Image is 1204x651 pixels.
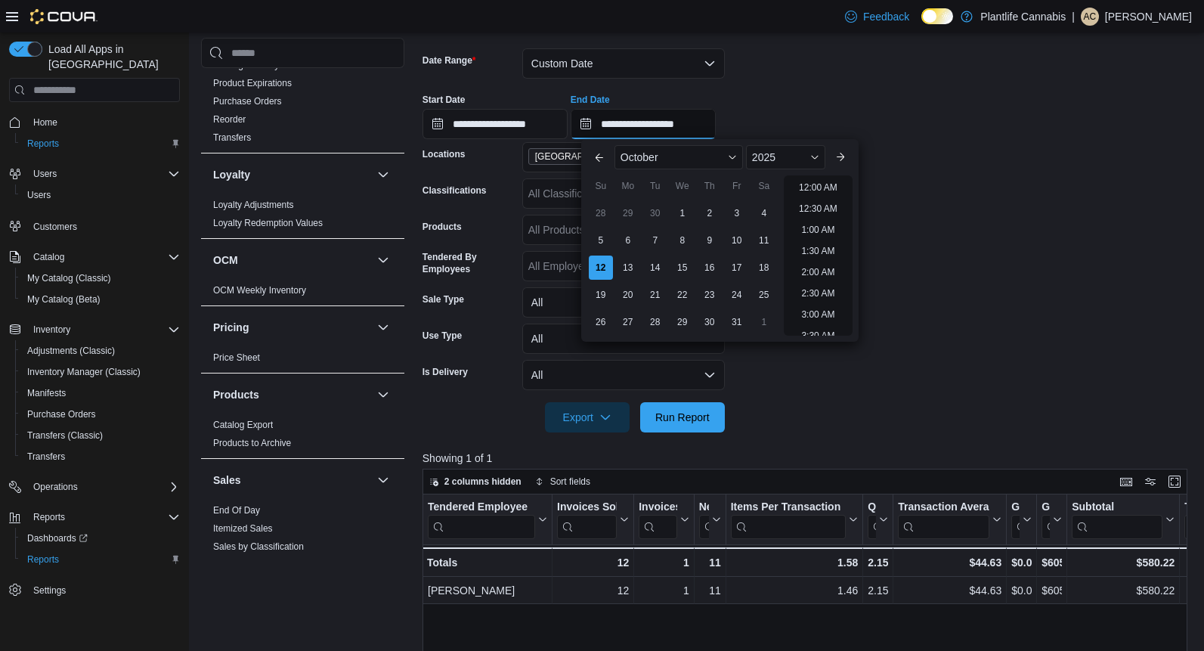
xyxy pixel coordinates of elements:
[752,228,776,253] div: day-11
[374,166,392,184] button: Loyalty
[213,167,371,182] button: Loyalty
[9,105,180,640] nav: Complex example
[746,145,825,169] div: Button. Open the year selector. 2025 is currently selected.
[27,272,111,284] span: My Catalog (Classic)
[698,201,722,225] div: day-2
[795,263,840,281] li: 2:00 AM
[21,290,180,308] span: My Catalog (Beta)
[21,135,180,153] span: Reports
[1072,581,1175,600] div: $580.22
[554,402,621,432] span: Export
[27,451,65,463] span: Transfers
[21,448,71,466] a: Transfers
[616,310,640,334] div: day-27
[21,384,72,402] a: Manifests
[21,426,180,445] span: Transfers (Classic)
[374,318,392,336] button: Pricing
[213,113,246,126] span: Reorder
[795,327,840,345] li: 3:30 AM
[213,217,323,229] span: Loyalty Redemption Values
[30,9,97,24] img: Cova
[213,200,294,210] a: Loyalty Adjustments
[213,114,246,125] a: Reorder
[422,330,462,342] label: Use Type
[27,581,72,600] a: Settings
[213,352,260,363] a: Price Sheet
[898,501,1001,539] button: Transaction Average
[725,310,749,334] div: day-31
[3,111,186,133] button: Home
[213,78,292,88] a: Product Expirations
[213,505,260,516] a: End Of Day
[868,501,888,539] button: Qty Per Transaction
[213,218,323,228] a: Loyalty Redemption Values
[21,135,65,153] a: Reports
[213,320,371,335] button: Pricing
[698,283,722,307] div: day-23
[33,251,64,263] span: Catalog
[27,321,180,339] span: Inventory
[27,345,115,357] span: Adjustments (Classic)
[201,281,404,305] div: OCM
[639,501,676,515] div: Invoices Ref
[33,221,77,233] span: Customers
[423,473,528,491] button: 2 columns hidden
[589,174,613,198] div: Su
[616,174,640,198] div: Mo
[643,283,667,307] div: day-21
[21,342,121,360] a: Adjustments (Classic)
[15,268,186,289] button: My Catalog (Classic)
[587,200,778,336] div: October, 2025
[557,581,629,600] div: 12
[27,165,180,183] span: Users
[752,174,776,198] div: Sa
[921,24,922,25] span: Dark Mode
[422,109,568,139] input: Press the down key to open a popover containing a calendar.
[15,184,186,206] button: Users
[422,184,487,197] label: Classifications
[213,132,251,143] a: Transfers
[730,553,858,572] div: 1.58
[670,256,695,280] div: day-15
[784,175,853,336] ul: Time
[557,501,629,539] button: Invoices Sold
[428,501,547,539] button: Tendered Employee
[795,221,840,239] li: 1:00 AM
[863,9,909,24] span: Feedback
[27,508,71,526] button: Reports
[213,96,282,107] a: Purchase Orders
[27,248,180,266] span: Catalog
[616,256,640,280] div: day-13
[1072,501,1175,539] button: Subtotal
[422,148,466,160] label: Locations
[725,228,749,253] div: day-10
[213,387,371,402] button: Products
[698,501,720,539] button: Net Sold
[15,133,186,154] button: Reports
[33,116,57,129] span: Home
[643,228,667,253] div: day-7
[374,471,392,489] button: Sales
[27,189,51,201] span: Users
[1011,501,1032,539] button: Gift Cards
[643,256,667,280] div: day-14
[898,501,989,539] div: Transaction Average
[15,446,186,467] button: Transfers
[27,293,101,305] span: My Catalog (Beta)
[1072,501,1162,515] div: Subtotal
[21,529,94,547] a: Dashboards
[699,581,721,600] div: 11
[213,541,304,552] a: Sales by Classification
[15,425,186,446] button: Transfers (Classic)
[528,148,672,165] span: Fort McMurray - Eagle Ridge
[27,216,180,235] span: Customers
[27,581,180,600] span: Settings
[655,410,710,425] span: Run Report
[21,363,180,381] span: Inventory Manager (Classic)
[589,310,613,334] div: day-26
[698,174,722,198] div: Th
[374,251,392,269] button: OCM
[3,507,186,528] button: Reports
[213,473,241,488] h3: Sales
[42,42,180,72] span: Load All Apps in [GEOGRAPHIC_DATA]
